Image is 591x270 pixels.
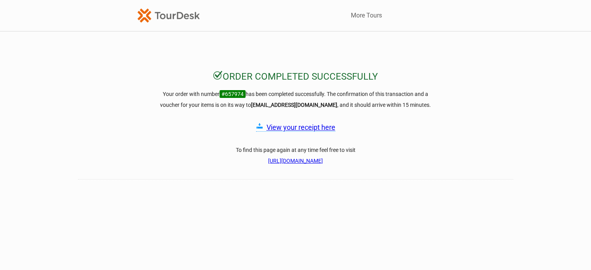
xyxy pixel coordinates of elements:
[156,145,436,166] h3: To find this page again at any time feel free to visit
[351,11,382,20] a: More Tours
[220,90,246,98] span: #657974
[156,89,436,110] h3: Your order with number has been completed successfully. The confirmation of this transaction and ...
[267,123,335,131] a: View your receipt here
[138,9,200,22] img: TourDesk-logo-td-orange-v1.png
[268,158,323,164] a: [URL][DOMAIN_NAME]
[251,102,337,108] strong: [EMAIL_ADDRESS][DOMAIN_NAME]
